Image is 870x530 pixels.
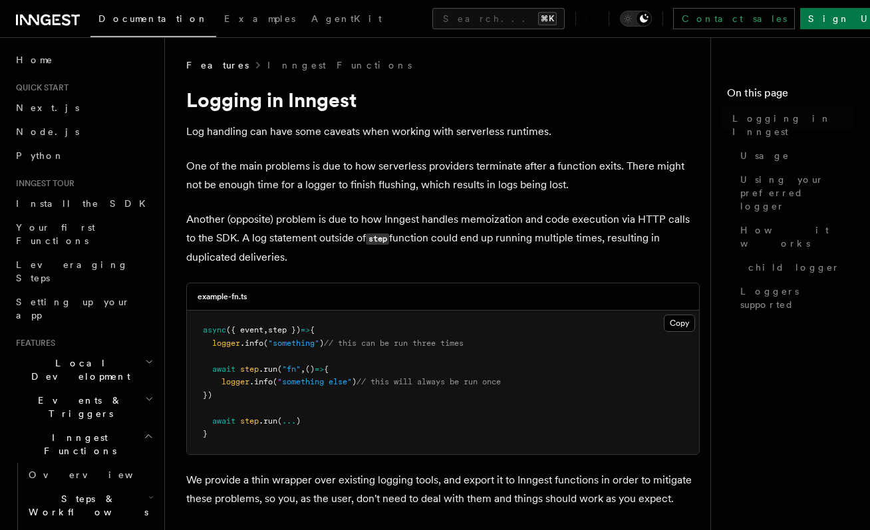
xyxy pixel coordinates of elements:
span: Documentation [98,13,208,24]
a: Examples [216,4,303,36]
span: , [301,364,305,374]
a: child logger [743,255,854,279]
a: Leveraging Steps [11,253,156,290]
a: Next.js [11,96,156,120]
span: ( [273,377,277,386]
button: Events & Triggers [11,388,156,426]
kbd: ⌘K [538,12,557,25]
span: ) [296,416,301,426]
p: One of the main problems is due to how serverless providers terminate after a function exits. The... [186,157,700,194]
span: Overview [29,469,166,480]
span: Leveraging Steps [16,259,128,283]
span: Examples [224,13,295,24]
a: Overview [23,463,156,487]
span: }) [203,390,212,400]
span: Usage [740,149,790,162]
a: Logging in Inngest [727,106,854,144]
a: AgentKit [303,4,390,36]
a: Python [11,144,156,168]
span: ( [277,364,282,374]
span: ... [282,416,296,426]
span: step [240,364,259,374]
h4: On this page [727,85,854,106]
span: Features [11,338,55,348]
span: "something" [268,338,319,348]
span: .info [240,338,263,348]
button: Search...⌘K [432,8,565,29]
p: Log handling can have some caveats when working with serverless runtimes. [186,122,700,141]
button: Local Development [11,351,156,388]
code: step [366,233,389,245]
span: { [310,325,315,334]
a: Loggers supported [735,279,854,317]
span: ( [277,416,282,426]
span: ( [263,338,268,348]
h1: Logging in Inngest [186,88,700,112]
span: Quick start [11,82,69,93]
span: ) [319,338,324,348]
a: Contact sales [673,8,795,29]
span: Python [16,150,65,161]
a: Setting up your app [11,290,156,327]
button: Copy [664,315,695,332]
span: Home [16,53,53,66]
span: await [212,416,235,426]
span: "fn" [282,364,301,374]
span: Logging in Inngest [732,112,854,138]
span: .run [259,364,277,374]
span: .info [249,377,273,386]
span: step [240,416,259,426]
span: AgentKit [311,13,382,24]
button: Inngest Functions [11,426,156,463]
span: Node.js [16,126,79,137]
span: Events & Triggers [11,394,145,420]
span: => [315,364,324,374]
a: Using your preferred logger [735,168,854,218]
a: Usage [735,144,854,168]
span: { [324,364,329,374]
span: // this will always be run once [357,377,501,386]
span: // this can be run three times [324,338,464,348]
p: Another (opposite) problem is due to how Inngest handles memoization and code execution via HTTP ... [186,210,700,267]
p: We provide a thin wrapper over existing logging tools, and export it to Inngest functions in orde... [186,471,700,508]
a: Documentation [90,4,216,37]
button: Steps & Workflows [23,487,156,524]
span: step }) [268,325,301,334]
span: } [203,429,208,438]
a: Node.js [11,120,156,144]
span: "something else" [277,377,352,386]
a: Your first Functions [11,215,156,253]
span: Setting up your app [16,297,130,321]
span: async [203,325,226,334]
span: Loggers supported [740,285,854,311]
span: logger [221,377,249,386]
span: await [212,364,235,374]
a: Home [11,48,156,72]
span: ) [352,377,357,386]
span: Local Development [11,356,145,383]
a: How it works [735,218,854,255]
span: ({ event [226,325,263,334]
button: Toggle dark mode [620,11,652,27]
span: Inngest tour [11,178,74,189]
span: , [263,325,268,334]
span: => [301,325,310,334]
span: Next.js [16,102,79,113]
span: child logger [748,261,840,274]
a: Inngest Functions [267,59,412,72]
span: Steps & Workflows [23,492,148,519]
span: Using your preferred logger [740,173,854,213]
span: Inngest Functions [11,431,144,458]
span: logger [212,338,240,348]
h3: example-fn.ts [198,291,247,302]
span: How it works [740,223,854,250]
span: Install the SDK [16,198,154,209]
span: .run [259,416,277,426]
span: () [305,364,315,374]
span: Features [186,59,249,72]
a: Install the SDK [11,192,156,215]
span: Your first Functions [16,222,95,246]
